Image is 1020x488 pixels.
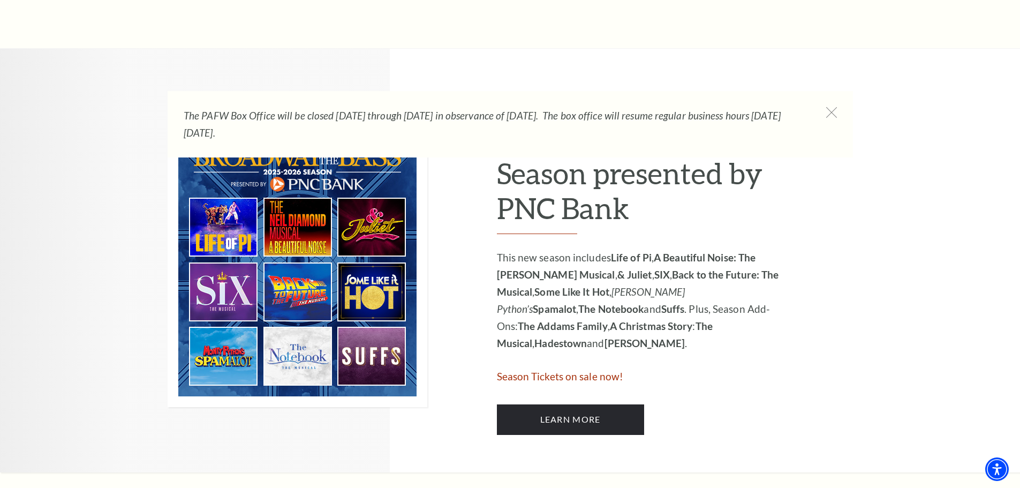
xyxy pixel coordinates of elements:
strong: Suffs [661,303,685,315]
strong: Hadestown [534,337,587,349]
strong: & Juliet [617,268,652,281]
strong: Life of Pi [611,251,652,264]
strong: The Notebook [578,303,644,315]
em: [PERSON_NAME] Python’s [497,286,685,315]
span: Season Tickets on sale now! [497,370,624,382]
strong: Some Like It Hot [534,286,609,298]
strong: Spamalot [533,303,576,315]
img: 2025-2026 Broadway at the Bass Season presented by PNC Bank [168,115,427,407]
h2: [DATE]-[DATE] Broadway at the Bass Season presented by PNC Bank [497,86,783,234]
strong: SIX [654,268,670,281]
a: Learn More 2025-2026 Broadway at the Bass Season presented by PNC Bank [497,404,644,434]
strong: [PERSON_NAME] [605,337,685,349]
strong: The Addams Family [518,320,608,332]
em: The PAFW Box Office will be closed [DATE] through [DATE] in observance of [DATE]. The box office ... [184,109,781,139]
strong: A Christmas Story [610,320,693,332]
div: Accessibility Menu [985,457,1009,481]
p: This new season includes , , , , , , , and . Plus, Season Add-Ons: , : , and . [497,249,783,352]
